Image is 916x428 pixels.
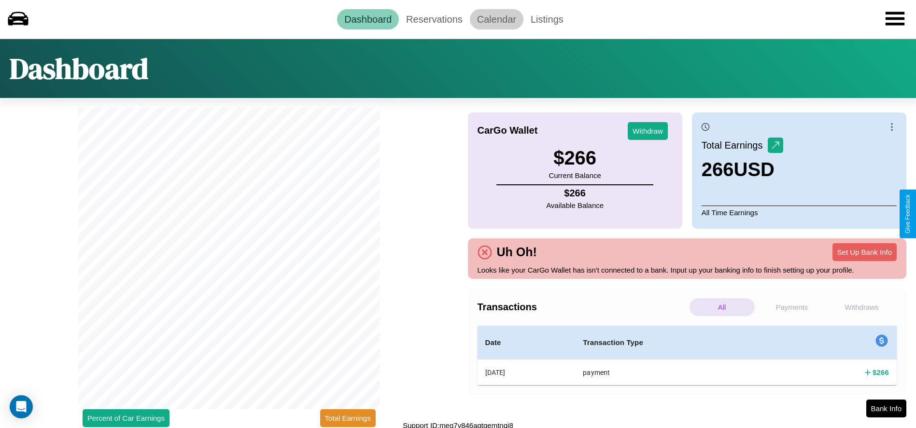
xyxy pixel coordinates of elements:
h3: 266 USD [702,159,783,180]
h1: Dashboard [10,49,148,88]
h3: $ 266 [549,147,601,169]
h4: CarGo Wallet [478,125,538,136]
p: All [690,298,755,316]
h4: $ 266 [873,367,889,377]
button: Percent of Car Earnings [83,409,169,427]
button: Withdraw [628,122,668,140]
button: Set Up Bank Info [832,243,897,261]
h4: Transaction Type [583,337,775,348]
button: Total Earnings [320,409,376,427]
a: Reservations [399,9,470,29]
p: All Time Earnings [702,206,897,219]
p: Current Balance [549,169,601,182]
a: Calendar [470,9,523,29]
th: payment [575,359,783,386]
button: Bank Info [866,400,906,417]
p: Withdraws [829,298,894,316]
p: Payments [760,298,825,316]
p: Total Earnings [702,137,768,154]
h4: Date [485,337,568,348]
div: Open Intercom Messenger [10,395,33,418]
h4: Uh Oh! [492,245,542,259]
a: Dashboard [337,9,399,29]
table: simple table [478,326,897,385]
div: Give Feedback [904,194,911,234]
h4: $ 266 [546,188,604,199]
h4: Transactions [478,302,687,313]
a: Listings [523,9,571,29]
p: Looks like your CarGo Wallet has isn't connected to a bank. Input up your banking info to finish ... [478,263,897,276]
p: Available Balance [546,199,604,212]
th: [DATE] [478,359,576,386]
